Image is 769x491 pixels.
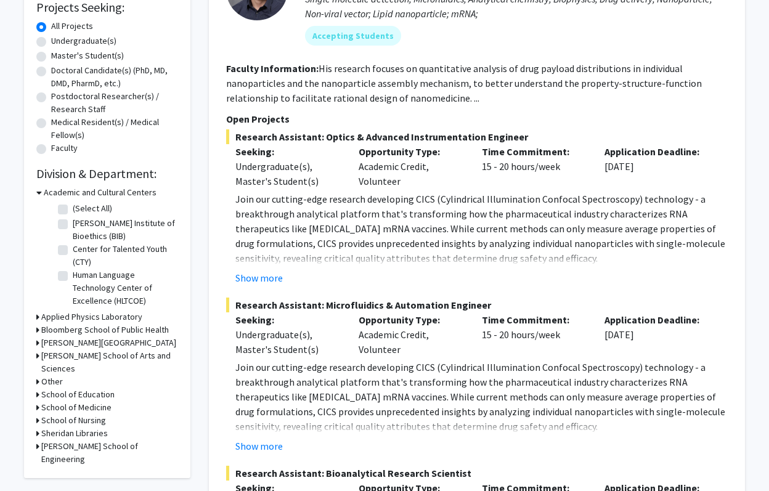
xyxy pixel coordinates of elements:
p: Join our cutting-edge research developing CICS (Cylindrical Illumination Confocal Spectroscopy) t... [235,192,728,266]
label: Doctoral Candidate(s) (PhD, MD, DMD, PharmD, etc.) [51,64,178,90]
h3: Sheridan Libraries [41,427,108,440]
div: Academic Credit, Volunteer [349,312,473,357]
div: [DATE] [595,312,718,357]
label: Master's Student(s) [51,49,124,62]
label: Center for Talented Youth (CTY) [73,243,175,269]
label: (Select All) [73,202,112,215]
h2: Division & Department: [36,166,178,181]
p: Time Commitment: [482,312,587,327]
iframe: Chat [9,436,52,482]
label: Human Language Technology Center of Excellence (HLTCOE) [73,269,175,307]
label: [PERSON_NAME] Institute of Bioethics (BIB) [73,217,175,243]
mat-chip: Accepting Students [305,26,401,46]
h3: Other [41,375,63,388]
label: Medical Resident(s) / Medical Fellow(s) [51,116,178,142]
h3: [PERSON_NAME] School of Engineering [41,440,178,466]
fg-read-more: His research focuses on quantitative analysis of drug payload distributions in individual nanopar... [226,62,702,104]
div: [DATE] [595,144,718,189]
h3: [PERSON_NAME][GEOGRAPHIC_DATA] [41,336,176,349]
h3: School of Medicine [41,401,112,414]
div: 15 - 20 hours/week [473,312,596,357]
p: Application Deadline: [604,144,709,159]
div: Academic Credit, Volunteer [349,144,473,189]
p: Application Deadline: [604,312,709,327]
p: Seeking: [235,312,340,327]
p: Time Commitment: [482,144,587,159]
label: Postdoctoral Researcher(s) / Research Staff [51,90,178,116]
h3: School of Nursing [41,414,106,427]
b: Faculty Information: [226,62,319,75]
p: Seeking: [235,144,340,159]
p: Open Projects [226,112,728,126]
button: Show more [235,270,283,285]
span: Research Assistant: Bioanalytical Research Scientist [226,466,728,481]
h3: Bloomberg School of Public Health [41,323,169,336]
label: Faculty [51,142,78,155]
span: Research Assistant: Microfluidics & Automation Engineer [226,298,728,312]
h3: Academic and Cultural Centers [44,186,157,199]
p: Opportunity Type: [359,312,463,327]
h3: Applied Physics Laboratory [41,310,142,323]
span: Research Assistant: Optics & Advanced Instrumentation Engineer [226,129,728,144]
p: Join our cutting-edge research developing CICS (Cylindrical Illumination Confocal Spectroscopy) t... [235,360,728,434]
div: 15 - 20 hours/week [473,144,596,189]
p: Opportunity Type: [359,144,463,159]
h3: School of Education [41,388,115,401]
div: Undergraduate(s), Master's Student(s) [235,159,340,189]
label: Undergraduate(s) [51,34,116,47]
button: Show more [235,439,283,453]
h3: [PERSON_NAME] School of Arts and Sciences [41,349,178,375]
div: Undergraduate(s), Master's Student(s) [235,327,340,357]
label: All Projects [51,20,93,33]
